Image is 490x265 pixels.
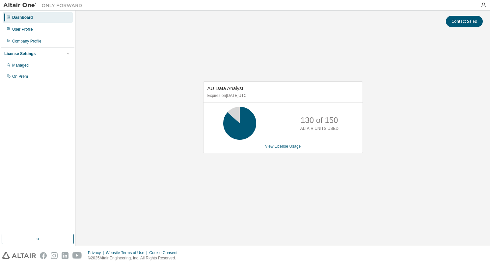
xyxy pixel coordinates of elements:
[62,252,68,259] img: linkedin.svg
[40,252,47,259] img: facebook.svg
[207,85,243,91] span: AU Data Analyst
[88,250,106,255] div: Privacy
[300,126,339,132] p: ALTAIR UNITS USED
[106,250,149,255] div: Website Terms of Use
[51,252,58,259] img: instagram.svg
[4,51,36,56] div: License Settings
[3,2,86,9] img: Altair One
[301,115,338,126] p: 130 of 150
[88,255,181,261] p: © 2025 Altair Engineering, Inc. All Rights Reserved.
[2,252,36,259] img: altair_logo.svg
[12,63,29,68] div: Managed
[12,15,33,20] div: Dashboard
[12,39,41,44] div: Company Profile
[12,27,33,32] div: User Profile
[149,250,181,255] div: Cookie Consent
[207,93,357,99] p: Expires on [DATE] UTC
[12,74,28,79] div: On Prem
[72,252,82,259] img: youtube.svg
[446,16,483,27] button: Contact Sales
[265,144,301,149] a: View License Usage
